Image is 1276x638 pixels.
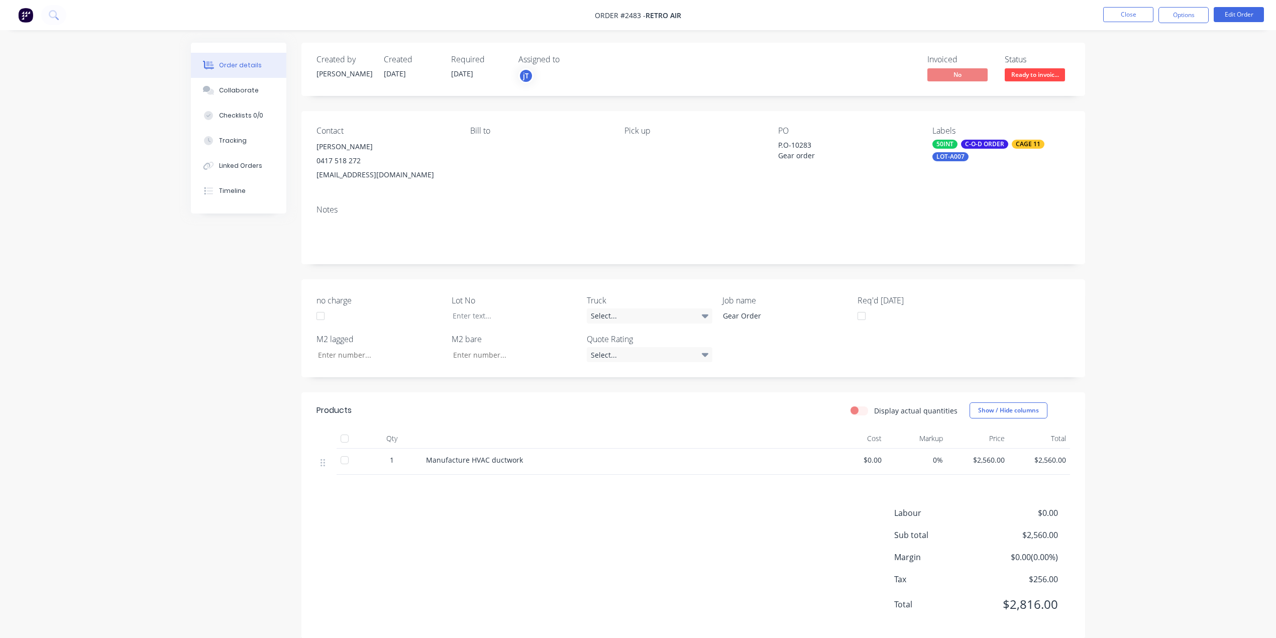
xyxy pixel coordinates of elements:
input: Enter number... [309,347,442,362]
div: P.O-10283 Gear order [778,140,904,161]
div: Linked Orders [219,161,262,170]
div: Qty [362,429,422,449]
input: Enter number... [445,347,577,362]
div: Pick up [624,126,762,136]
span: [DATE] [451,69,473,78]
button: Edit Order [1214,7,1264,22]
button: Ready to invoic... [1005,68,1065,83]
span: $2,560.00 [984,529,1058,541]
label: no charge [316,294,442,306]
div: Markup [886,429,947,449]
button: Tracking [191,128,286,153]
span: Tax [894,573,984,585]
div: Status [1005,55,1070,64]
span: [DATE] [384,69,406,78]
label: Req'd [DATE] [858,294,983,306]
div: Select... [587,347,712,362]
span: No [927,68,988,81]
label: M2 lagged [316,333,442,345]
span: $0.00 ( 0.00 %) [984,551,1058,563]
div: Order details [219,61,262,70]
label: Truck [587,294,712,306]
button: jT [518,68,534,83]
button: Show / Hide columns [970,402,1047,418]
div: Cost [824,429,886,449]
button: Collaborate [191,78,286,103]
label: Display actual quantities [874,405,958,416]
div: LOT-A007 [932,152,969,161]
button: Checklists 0/0 [191,103,286,128]
div: Notes [316,205,1070,215]
span: $256.00 [984,573,1058,585]
div: Created by [316,55,372,64]
span: $0.00 [828,455,882,465]
div: [PERSON_NAME] [316,68,372,79]
span: Retro Air [646,11,681,20]
div: [PERSON_NAME]0417 518 272[EMAIL_ADDRESS][DOMAIN_NAME] [316,140,454,182]
label: Job name [722,294,848,306]
div: Collaborate [219,86,259,95]
button: Timeline [191,178,286,203]
div: [PERSON_NAME] [316,140,454,154]
span: Margin [894,551,984,563]
span: $2,816.00 [984,595,1058,613]
div: Select... [587,308,712,324]
div: Tracking [219,136,247,145]
span: Labour [894,507,984,519]
div: [EMAIL_ADDRESS][DOMAIN_NAME] [316,168,454,182]
div: 50INT [932,140,958,149]
span: Ready to invoic... [1005,68,1065,81]
div: Total [1009,429,1071,449]
span: 1 [390,455,394,465]
span: $2,560.00 [1013,455,1067,465]
div: PO [778,126,916,136]
div: 0417 518 272 [316,154,454,168]
div: Required [451,55,506,64]
label: Quote Rating [587,333,712,345]
span: Manufacture HVAC ductwork [426,455,523,465]
div: Products [316,404,352,416]
div: Timeline [219,186,246,195]
button: Order details [191,53,286,78]
div: Labels [932,126,1070,136]
img: Factory [18,8,33,23]
span: $2,560.00 [951,455,1005,465]
div: Assigned to [518,55,619,64]
button: Linked Orders [191,153,286,178]
div: Price [947,429,1009,449]
div: Created [384,55,439,64]
div: C-O-D ORDER [961,140,1008,149]
div: Checklists 0/0 [219,111,263,120]
div: CAGE 11 [1012,140,1044,149]
label: M2 bare [452,333,577,345]
span: Order #2483 - [595,11,646,20]
span: Total [894,598,984,610]
div: Gear Order [715,308,840,323]
span: Sub total [894,529,984,541]
button: Close [1103,7,1153,22]
div: Bill to [470,126,608,136]
button: Options [1158,7,1209,23]
div: Contact [316,126,454,136]
span: $0.00 [984,507,1058,519]
div: Invoiced [927,55,993,64]
label: Lot No [452,294,577,306]
span: 0% [890,455,943,465]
